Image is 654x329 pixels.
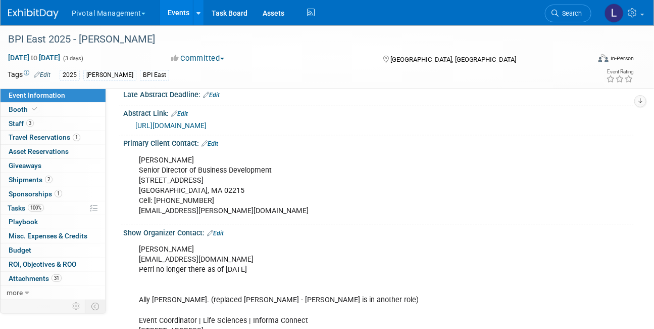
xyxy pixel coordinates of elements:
span: Booth [9,105,39,113]
span: 100% [28,204,44,212]
a: Playbook [1,215,106,229]
i: Booth reservation complete [32,106,37,112]
a: Booth [1,103,106,116]
a: [URL][DOMAIN_NAME] [135,121,207,130]
span: 31 [52,274,62,282]
div: [PERSON_NAME] Senior Director of Business Development [STREET_ADDRESS] [GEOGRAPHIC_DATA], MA 0221... [132,150,533,221]
span: Misc. Expenses & Credits [9,232,87,240]
span: Search [559,10,582,17]
span: 1 [73,134,80,141]
a: Asset Reservations [1,145,106,158]
div: Abstract Link: [123,106,634,119]
div: Event Rating [606,69,633,74]
a: Edit [171,110,188,117]
div: [PERSON_NAME] [83,70,136,80]
a: Edit [207,230,224,237]
span: Giveaways [9,161,41,170]
span: Shipments [9,176,53,184]
td: Tags [8,69,51,81]
img: ExhibitDay [8,9,59,19]
span: Tasks [8,204,44,212]
span: ROI, Objectives & ROO [9,260,76,268]
span: [DATE] [DATE] [8,53,61,62]
a: Event Information [1,89,106,102]
span: Event Information [9,91,65,99]
a: ROI, Objectives & ROO [1,258,106,271]
span: Budget [9,246,31,254]
td: Personalize Event Tab Strip [68,300,85,313]
a: Shipments2 [1,173,106,187]
div: BPI East [140,70,169,80]
a: Travel Reservations1 [1,131,106,144]
span: [GEOGRAPHIC_DATA], [GEOGRAPHIC_DATA] [390,56,517,63]
a: Misc. Expenses & Credits [1,229,106,243]
span: (3 days) [62,55,83,62]
span: 1 [55,190,62,197]
a: Giveaways [1,159,106,173]
span: Travel Reservations [9,133,80,141]
a: Budget [1,243,106,257]
a: Attachments31 [1,272,106,285]
img: Format-Inperson.png [598,54,609,62]
span: to [29,54,39,62]
div: Show Organizer Contact: [123,225,634,238]
a: Sponsorships1 [1,187,106,201]
a: more [1,286,106,300]
div: Primary Client Contact: [123,136,634,149]
a: Edit [203,92,220,99]
button: Committed [168,53,228,64]
span: 3 [26,119,34,127]
a: Edit [202,140,218,147]
div: BPI East 2025 - [PERSON_NAME] [5,30,580,49]
div: Late Abstract Deadline: [123,87,634,100]
a: Edit [34,71,51,78]
span: Asset Reservations [9,147,69,155]
span: 2 [45,176,53,183]
a: Staff3 [1,117,106,131]
div: 2025 [60,70,80,80]
a: Search [545,5,591,22]
span: Staff [9,119,34,128]
span: Attachments [9,274,62,282]
span: more [7,289,23,297]
div: Event Format [542,53,634,68]
td: Toggle Event Tabs [85,300,106,313]
a: Tasks100% [1,201,106,215]
img: Leslie Pelton [605,4,624,23]
span: Sponsorships [9,190,62,198]
span: Playbook [9,218,38,226]
div: In-Person [610,55,634,62]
